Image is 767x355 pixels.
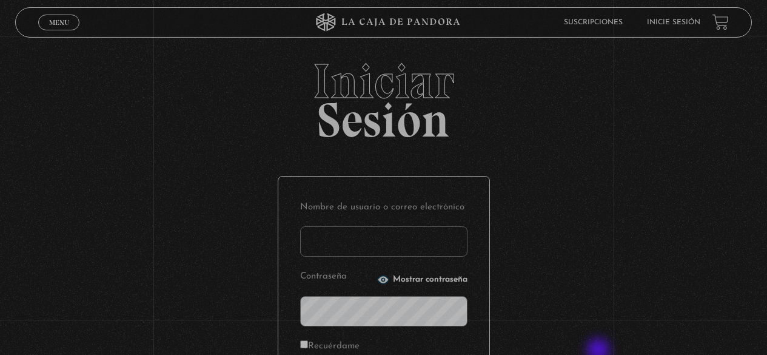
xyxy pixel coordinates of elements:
[564,19,623,26] a: Suscripciones
[712,14,729,30] a: View your shopping cart
[15,57,751,135] h2: Sesión
[45,29,73,37] span: Cerrar
[49,19,69,26] span: Menu
[15,57,751,106] span: Iniciar
[300,268,373,286] label: Contraseña
[393,276,467,284] span: Mostrar contraseña
[647,19,700,26] a: Inicie sesión
[377,274,467,286] button: Mostrar contraseña
[300,340,308,348] input: Recuérdame
[300,198,467,217] label: Nombre de usuario o correo electrónico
